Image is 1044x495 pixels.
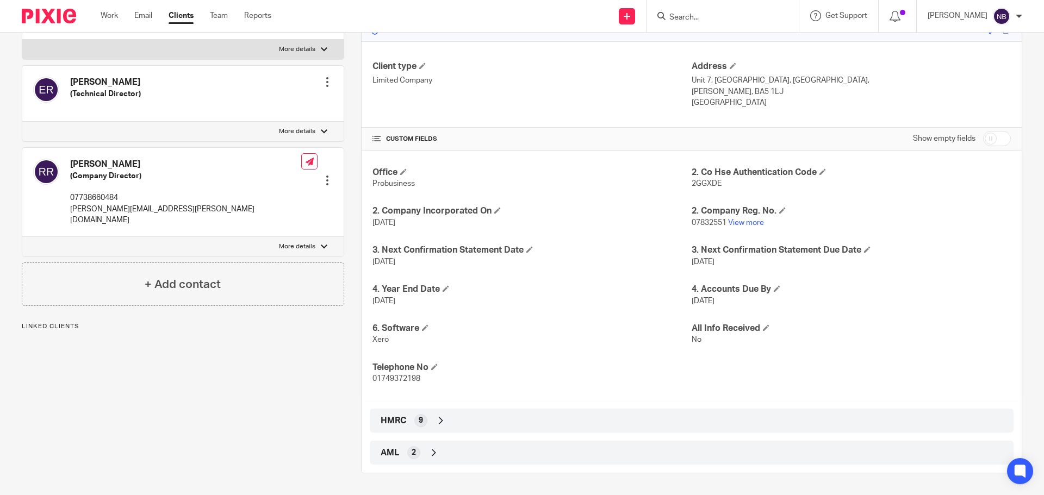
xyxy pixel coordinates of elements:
img: Pixie [22,9,76,23]
h4: Office [372,167,692,178]
a: Clients [169,10,194,21]
h4: [PERSON_NAME] [70,77,141,88]
input: Search [668,13,766,23]
span: [DATE] [372,219,395,227]
p: [PERSON_NAME], BA5 1LJ [692,86,1011,97]
h4: 3. Next Confirmation Statement Due Date [692,245,1011,256]
span: AML [381,447,399,459]
img: svg%3E [993,8,1010,25]
h4: 4. Year End Date [372,284,692,295]
h4: [PERSON_NAME] [70,159,301,170]
h5: (Technical Director) [70,89,141,99]
a: Work [101,10,118,21]
p: More details [279,45,315,54]
img: svg%3E [33,159,59,185]
h4: 6. Software [372,323,692,334]
span: No [692,336,701,343]
a: View more [728,219,764,227]
a: Reports [244,10,271,21]
span: [DATE] [372,258,395,266]
span: 9 [419,415,423,426]
h4: 4. Accounts Due By [692,284,1011,295]
p: Unit 7, [GEOGRAPHIC_DATA], [GEOGRAPHIC_DATA], [692,75,1011,86]
p: [PERSON_NAME][EMAIL_ADDRESS][PERSON_NAME][DOMAIN_NAME] [70,204,301,226]
label: Show empty fields [913,133,975,144]
span: 01749372198 [372,375,420,383]
span: Get Support [825,12,867,20]
a: Team [210,10,228,21]
p: [PERSON_NAME] [928,10,987,21]
p: 07738660484 [70,192,301,203]
p: More details [279,242,315,251]
h4: 2. Co Hse Authentication Code [692,167,1011,178]
span: [DATE] [692,258,714,266]
p: More details [279,127,315,136]
h4: + Add contact [145,276,221,293]
p: Limited Company [372,75,692,86]
h4: 2. Company Reg. No. [692,205,1011,217]
span: 2GGXDE [692,180,722,187]
img: svg%3E [33,77,59,103]
h4: Address [692,61,1011,72]
a: Email [134,10,152,21]
span: [DATE] [692,297,714,305]
h4: Client type [372,61,692,72]
span: 2 [412,447,416,458]
h4: 3. Next Confirmation Statement Date [372,245,692,256]
span: Xero [372,336,389,343]
span: Probusiness [372,180,415,187]
p: Linked clients [22,322,344,331]
h5: (Company Director) [70,171,301,181]
h4: Telephone No [372,362,692,373]
h4: 2. Company Incorporated On [372,205,692,217]
span: HMRC [381,415,406,427]
h4: All Info Received [692,323,1011,334]
span: 07832551 [692,219,726,227]
h4: CUSTOM FIELDS [372,135,692,143]
p: [GEOGRAPHIC_DATA] [692,97,1011,108]
span: [DATE] [372,297,395,305]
